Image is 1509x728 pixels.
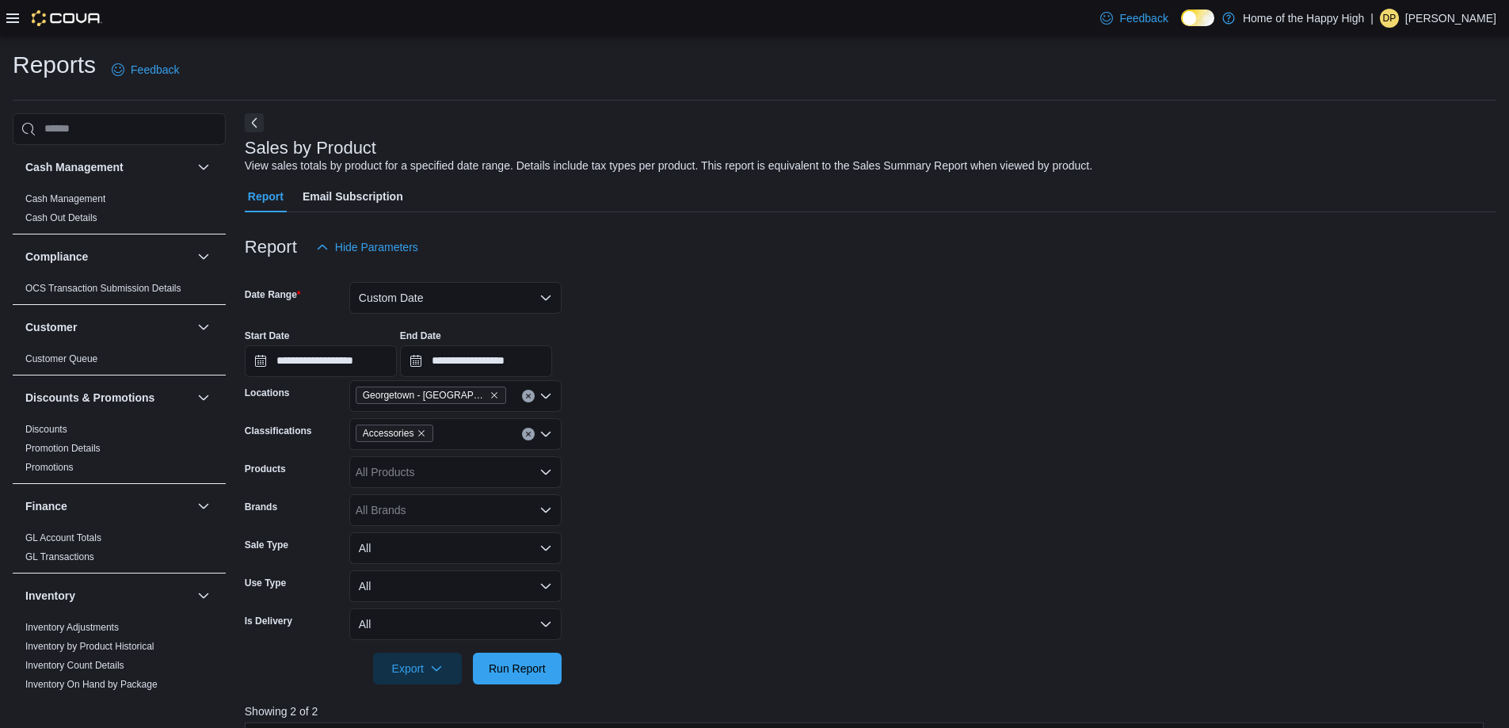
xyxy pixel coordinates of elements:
[25,249,88,265] h3: Compliance
[25,498,191,514] button: Finance
[245,703,1496,719] p: Showing 2 of 2
[349,532,562,564] button: All
[245,345,397,377] input: Press the down key to open a popover containing a calendar.
[25,353,97,364] a: Customer Queue
[13,349,226,375] div: Customer
[25,588,75,604] h3: Inventory
[25,353,97,365] span: Customer Queue
[245,158,1092,174] div: View sales totals by product for a specified date range. Details include tax types per product. T...
[363,387,486,403] span: Georgetown - [GEOGRAPHIC_DATA] - Fire & Flower
[25,622,119,633] a: Inventory Adjustments
[245,577,286,589] label: Use Type
[349,608,562,640] button: All
[417,429,426,438] button: Remove Accessories from selection in this group
[1370,9,1374,28] p: |
[25,621,119,634] span: Inventory Adjustments
[25,679,158,690] a: Inventory On Hand by Package
[32,10,102,26] img: Cova
[373,653,462,684] button: Export
[13,279,226,304] div: Compliance
[25,678,158,691] span: Inventory On Hand by Package
[1380,9,1399,28] div: Deanna Pimentel
[25,319,191,335] button: Customer
[25,532,101,544] span: GL Account Totals
[245,501,277,513] label: Brands
[363,425,414,441] span: Accessories
[522,428,535,440] button: Clear input
[1094,2,1174,34] a: Feedback
[349,570,562,602] button: All
[248,181,284,212] span: Report
[13,49,96,81] h1: Reports
[194,586,213,605] button: Inventory
[25,461,74,474] span: Promotions
[1405,9,1496,28] p: [PERSON_NAME]
[1383,9,1397,28] span: DP
[25,659,124,672] span: Inventory Count Details
[25,442,101,455] span: Promotion Details
[25,551,94,562] a: GL Transactions
[13,189,226,234] div: Cash Management
[245,615,292,627] label: Is Delivery
[25,462,74,473] a: Promotions
[473,653,562,684] button: Run Report
[245,288,301,301] label: Date Range
[25,588,191,604] button: Inventory
[245,539,288,551] label: Sale Type
[522,390,535,402] button: Clear input
[25,192,105,205] span: Cash Management
[194,497,213,516] button: Finance
[25,640,154,653] span: Inventory by Product Historical
[539,504,552,516] button: Open list of options
[25,159,191,175] button: Cash Management
[25,532,101,543] a: GL Account Totals
[1181,26,1182,27] span: Dark Mode
[25,212,97,223] a: Cash Out Details
[131,62,179,78] span: Feedback
[25,424,67,435] a: Discounts
[25,282,181,295] span: OCS Transaction Submission Details
[1181,10,1214,26] input: Dark Mode
[25,159,124,175] h3: Cash Management
[25,498,67,514] h3: Finance
[356,425,434,442] span: Accessories
[245,238,297,257] h3: Report
[25,193,105,204] a: Cash Management
[25,390,191,406] button: Discounts & Promotions
[539,428,552,440] button: Open list of options
[25,249,191,265] button: Compliance
[25,390,154,406] h3: Discounts & Promotions
[335,239,418,255] span: Hide Parameters
[539,466,552,478] button: Open list of options
[245,463,286,475] label: Products
[245,387,290,399] label: Locations
[25,660,124,671] a: Inventory Count Details
[400,330,441,342] label: End Date
[489,661,546,677] span: Run Report
[25,319,77,335] h3: Customer
[245,330,290,342] label: Start Date
[356,387,506,404] span: Georgetown - Mountainview - Fire & Flower
[539,390,552,402] button: Open list of options
[245,113,264,132] button: Next
[303,181,403,212] span: Email Subscription
[245,425,312,437] label: Classifications
[245,139,376,158] h3: Sales by Product
[25,443,101,454] a: Promotion Details
[1119,10,1168,26] span: Feedback
[25,641,154,652] a: Inventory by Product Historical
[400,345,552,377] input: Press the down key to open a popover containing a calendar.
[194,388,213,407] button: Discounts & Promotions
[194,158,213,177] button: Cash Management
[25,551,94,563] span: GL Transactions
[194,247,213,266] button: Compliance
[349,282,562,314] button: Custom Date
[25,212,97,224] span: Cash Out Details
[310,231,425,263] button: Hide Parameters
[194,318,213,337] button: Customer
[25,423,67,436] span: Discounts
[1243,9,1364,28] p: Home of the Happy High
[105,54,185,86] a: Feedback
[490,391,499,400] button: Remove Georgetown - Mountainview - Fire & Flower from selection in this group
[13,420,226,483] div: Discounts & Promotions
